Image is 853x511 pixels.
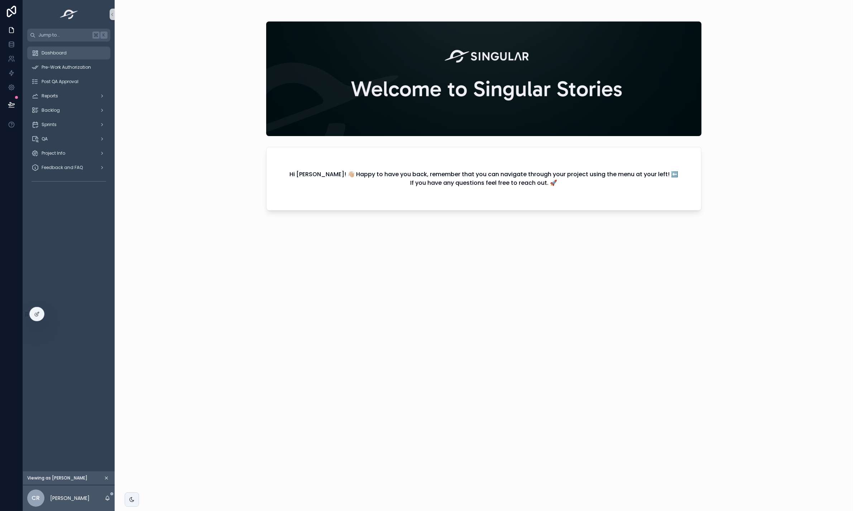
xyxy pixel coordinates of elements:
span: K [101,32,107,38]
span: CR [32,494,40,502]
a: Reports [27,90,110,102]
span: Pre-Work Authorization [42,64,91,70]
a: Pre-Work Authorization [27,61,110,74]
a: Post QA Approval [27,75,110,88]
button: Jump to...K [27,29,110,42]
span: Feedback and FAQ [42,165,83,170]
span: Jump to... [38,32,90,38]
a: Feedback and FAQ [27,161,110,174]
a: Backlog [27,104,110,117]
a: Dashboard [27,47,110,59]
span: Viewing as [PERSON_NAME] [27,475,87,481]
span: Sprints [42,122,57,127]
a: QA [27,132,110,145]
p: [PERSON_NAME] [50,495,90,502]
span: Backlog [42,107,60,113]
span: Project Info [42,150,65,156]
img: App logo [58,9,80,20]
span: Reports [42,93,58,99]
div: scrollable content [23,42,115,196]
span: Post QA Approval [42,79,78,85]
a: Sprints [27,118,110,131]
h2: Hi [PERSON_NAME]! 👋🏼 Happy to have you back, remember that you can navigate through your project ... [289,170,678,187]
span: Dashboard [42,50,67,56]
span: QA [42,136,48,142]
a: Project Info [27,147,110,160]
